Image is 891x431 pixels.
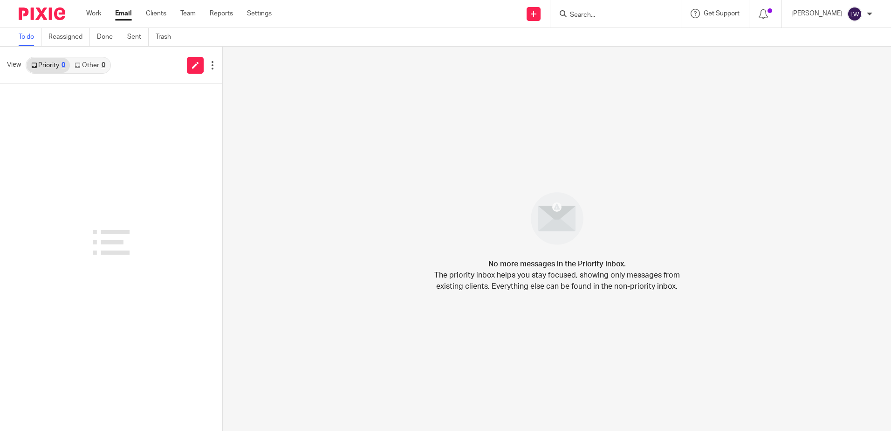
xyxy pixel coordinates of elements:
[180,9,196,18] a: Team
[97,28,120,46] a: Done
[247,9,272,18] a: Settings
[19,7,65,20] img: Pixie
[525,186,589,251] img: image
[7,60,21,70] span: View
[86,9,101,18] a: Work
[102,62,105,69] div: 0
[19,28,41,46] a: To do
[48,28,90,46] a: Reassigned
[27,58,70,73] a: Priority0
[791,9,843,18] p: [PERSON_NAME]
[70,58,110,73] a: Other0
[569,11,653,20] input: Search
[156,28,178,46] a: Trash
[210,9,233,18] a: Reports
[62,62,65,69] div: 0
[127,28,149,46] a: Sent
[704,10,740,17] span: Get Support
[847,7,862,21] img: svg%3E
[146,9,166,18] a: Clients
[433,270,680,292] p: The priority inbox helps you stay focused, showing only messages from existing clients. Everythin...
[488,258,626,270] h4: No more messages in the Priority inbox.
[115,9,132,18] a: Email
